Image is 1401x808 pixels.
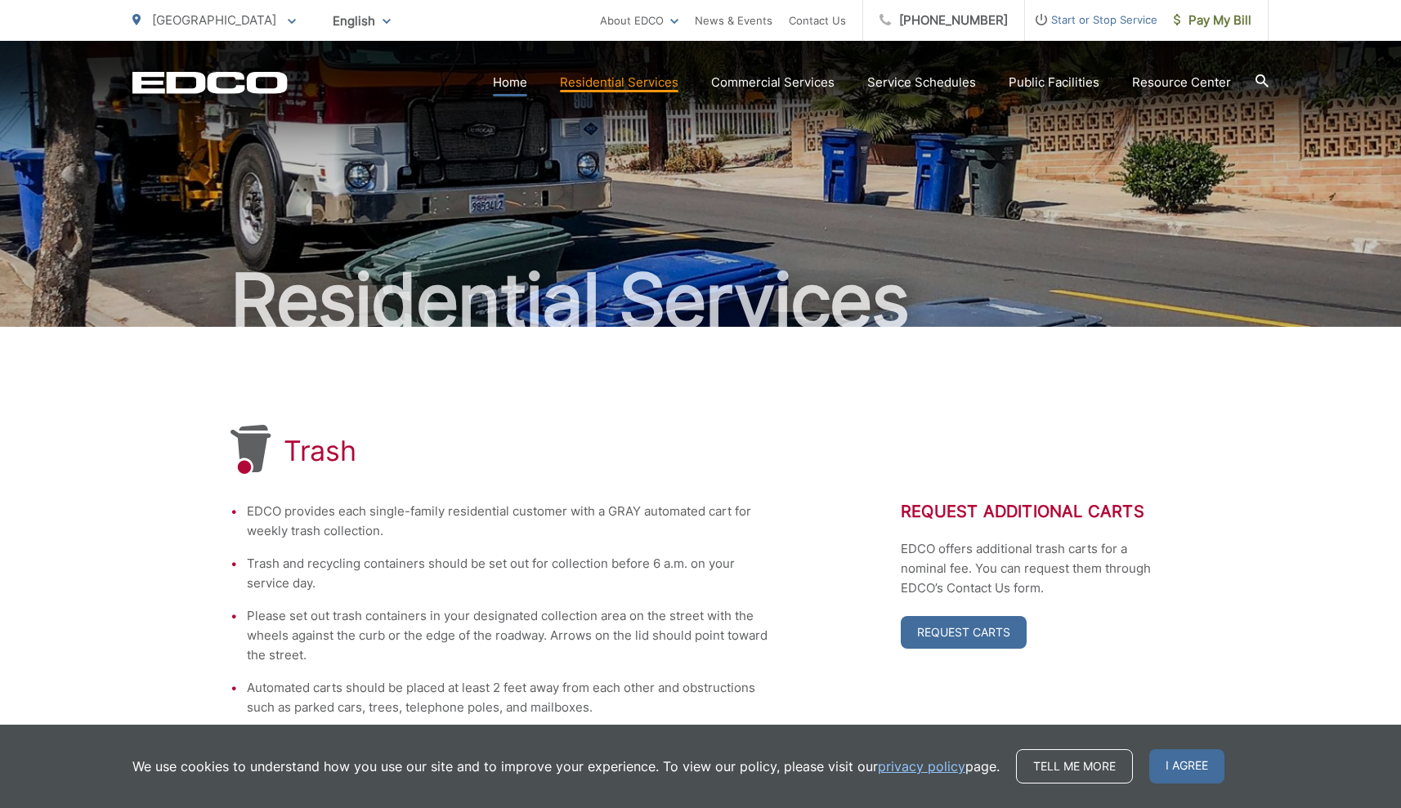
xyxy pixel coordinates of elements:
[1132,73,1231,92] a: Resource Center
[320,7,403,35] span: English
[247,554,770,593] li: Trash and recycling containers should be set out for collection before 6 a.m. on your service day.
[711,73,835,92] a: Commercial Services
[132,757,1000,776] p: We use cookies to understand how you use our site and to improve your experience. To view our pol...
[878,757,965,776] a: privacy policy
[901,539,1170,598] p: EDCO offers additional trash carts for a nominal fee. You can request them through EDCO’s Contact...
[284,435,356,467] h1: Trash
[901,502,1170,521] h2: Request Additional Carts
[560,73,678,92] a: Residential Services
[493,73,527,92] a: Home
[901,616,1027,649] a: Request Carts
[867,73,976,92] a: Service Schedules
[132,71,288,94] a: EDCD logo. Return to the homepage.
[1174,11,1251,30] span: Pay My Bill
[600,11,678,30] a: About EDCO
[1009,73,1099,92] a: Public Facilities
[152,12,276,28] span: [GEOGRAPHIC_DATA]
[695,11,772,30] a: News & Events
[247,606,770,665] li: Please set out trash containers in your designated collection area on the street with the wheels ...
[1016,749,1133,783] a: Tell me more
[789,11,846,30] a: Contact Us
[247,502,770,541] li: EDCO provides each single-family residential customer with a GRAY automated cart for weekly trash...
[132,260,1269,342] h2: Residential Services
[247,678,770,717] li: Automated carts should be placed at least 2 feet away from each other and obstructions such as pa...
